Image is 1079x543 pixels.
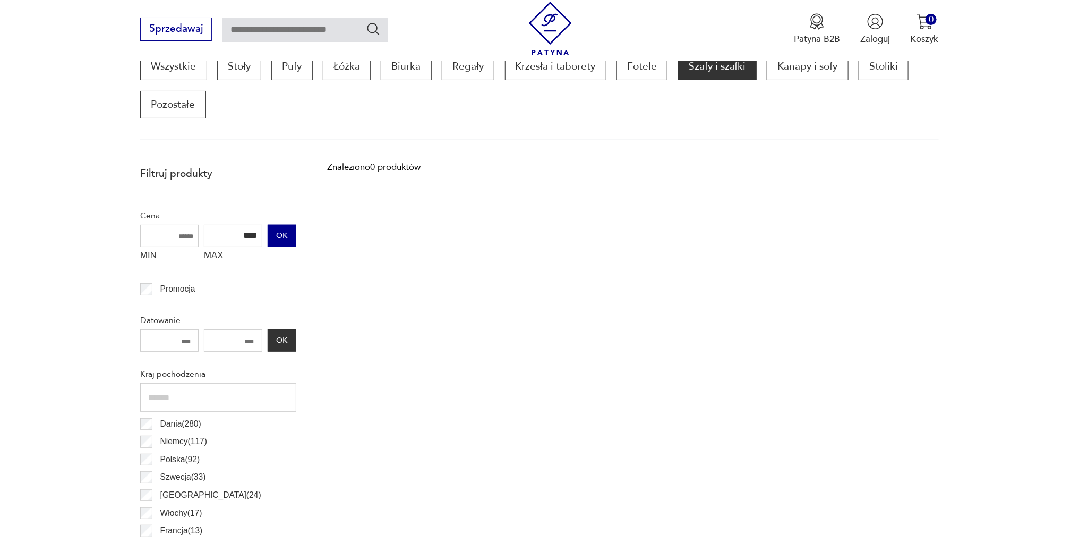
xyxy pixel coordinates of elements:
p: Patyna B2B [794,33,840,45]
img: Ikonka użytkownika [867,13,884,30]
a: Stoliki [859,53,909,80]
p: Polska ( 92 ) [160,453,200,466]
button: OK [268,329,296,352]
a: Regały [442,53,494,80]
button: OK [268,225,296,247]
p: Koszyk [911,33,939,45]
p: Niemcy ( 117 ) [160,435,207,448]
a: Sprzedawaj [140,26,212,34]
a: Kanapy i sofy [767,53,848,80]
p: Filtruj produkty [140,167,296,181]
img: Ikona medalu [809,13,825,30]
p: Kraj pochodzenia [140,367,296,381]
div: Znaleziono 0 produktów [327,160,421,174]
a: Fotele [616,53,667,80]
a: Pozostałe [140,91,205,118]
p: [GEOGRAPHIC_DATA] ( 24 ) [160,488,261,502]
p: Datowanie [140,313,296,327]
a: Biurka [381,53,431,80]
a: Łóżka [323,53,371,80]
p: Promocja [160,282,195,296]
button: 0Koszyk [911,13,939,45]
a: Wszystkie [140,53,207,80]
div: 0 [926,14,937,25]
p: Zaloguj [860,33,890,45]
a: Ikona medaluPatyna B2B [794,13,840,45]
label: MIN [140,247,199,267]
button: Szukaj [366,21,381,37]
p: Szwecja ( 33 ) [160,470,206,484]
p: Cena [140,209,296,223]
a: Stoły [217,53,261,80]
p: Francja ( 13 ) [160,524,203,538]
button: Zaloguj [860,13,890,45]
p: Dania ( 280 ) [160,417,201,431]
button: Patyna B2B [794,13,840,45]
img: Patyna - sklep z meblami i dekoracjami vintage [524,2,577,55]
a: Szafy i szafki [678,53,757,80]
a: Pufy [271,53,312,80]
a: Krzesła i taborety [505,53,606,80]
p: Włochy ( 17 ) [160,506,202,520]
label: MAX [204,247,262,267]
img: Ikona koszyka [917,13,933,30]
button: Sprzedawaj [140,18,212,41]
